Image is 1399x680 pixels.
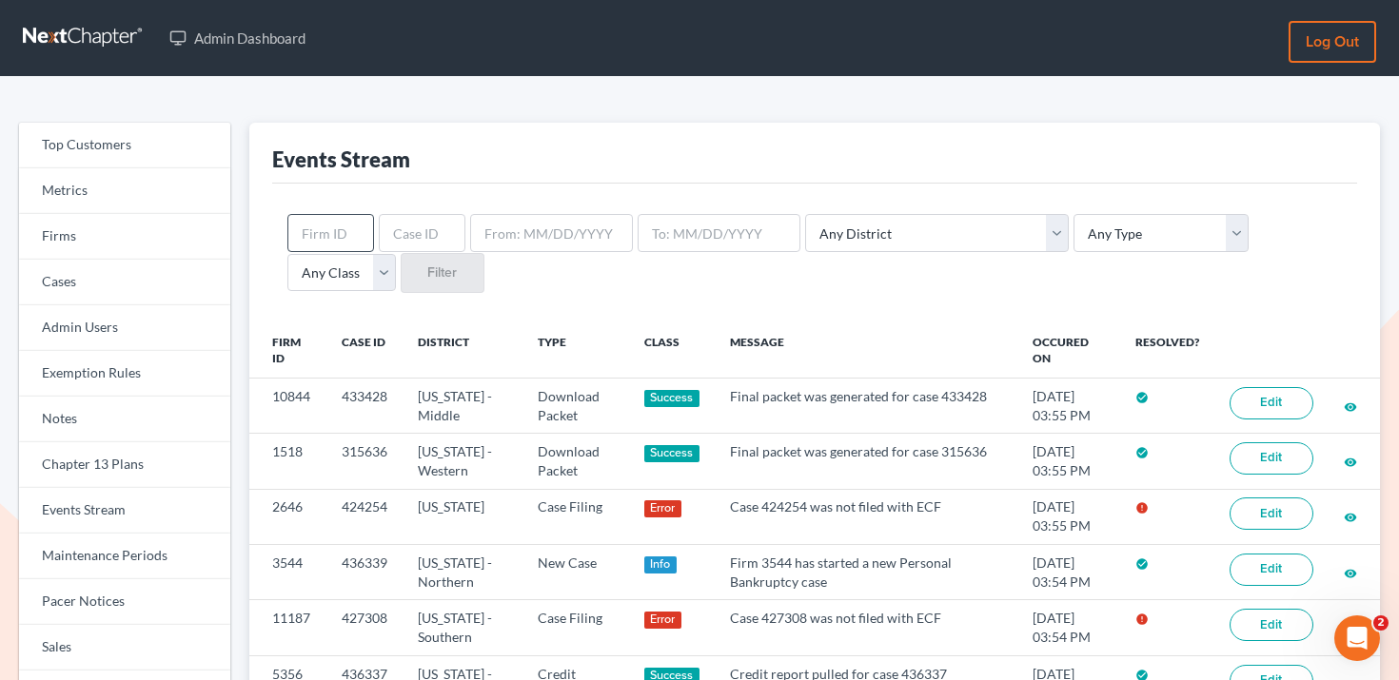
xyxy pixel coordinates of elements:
div: Success [644,445,699,462]
td: 1518 [249,434,327,489]
td: 436339 [326,545,403,600]
td: Case Filing [522,489,629,544]
a: Top Customers [19,123,230,168]
i: check_circle [1135,557,1149,571]
td: Download Packet [522,378,629,433]
a: Events Stream [19,488,230,534]
th: District [403,323,522,379]
td: 11187 [249,600,327,655]
td: [DATE] 03:54 PM [1017,600,1120,655]
i: check_circle [1135,391,1149,404]
td: [DATE] 03:55 PM [1017,489,1120,544]
td: [US_STATE] - Western [403,434,522,489]
th: Occured On [1017,323,1120,379]
div: Success [644,390,699,407]
a: Sales [19,625,230,670]
i: visibility [1344,567,1357,580]
input: Case ID [379,214,465,252]
td: [DATE] 03:55 PM [1017,378,1120,433]
td: 10844 [249,378,327,433]
a: visibility [1344,453,1357,469]
div: Events Stream [272,146,410,173]
a: Cases [19,260,230,305]
th: Firm ID [249,323,327,379]
td: Final packet was generated for case 315636 [715,434,1018,489]
a: Exemption Rules [19,351,230,397]
th: Case ID [326,323,403,379]
td: Final packet was generated for case 433428 [715,378,1018,433]
a: Log out [1289,21,1376,63]
td: Case Filing [522,600,629,655]
th: Message [715,323,1018,379]
td: 427308 [326,600,403,655]
td: [DATE] 03:55 PM [1017,434,1120,489]
i: visibility [1344,400,1357,414]
a: Admin Dashboard [160,21,315,55]
td: [US_STATE] [403,489,522,544]
a: Edit [1230,442,1313,475]
a: visibility [1344,508,1357,524]
iframe: Intercom live chat [1334,615,1380,661]
td: 433428 [326,378,403,433]
div: Info [644,556,677,573]
a: Edit [1230,554,1313,586]
input: Firm ID [287,214,374,252]
td: 315636 [326,434,403,489]
td: Firm 3544 has started a new Personal Bankruptcy case [715,545,1018,600]
input: From: MM/DD/YYYY [470,214,633,252]
div: Error [644,500,681,517]
i: error [1135,501,1149,515]
th: Resolved? [1120,323,1214,379]
a: Maintenance Periods [19,534,230,579]
td: 3544 [249,545,327,600]
td: [US_STATE] - Northern [403,545,522,600]
a: Notes [19,397,230,442]
a: Firms [19,214,230,260]
td: 2646 [249,489,327,544]
td: 424254 [326,489,403,544]
a: Admin Users [19,305,230,351]
a: Edit [1230,497,1313,530]
a: Edit [1230,609,1313,641]
td: [DATE] 03:54 PM [1017,545,1120,600]
td: Case 424254 was not filed with ECF [715,489,1018,544]
a: Pacer Notices [19,579,230,625]
td: [US_STATE] - Southern [403,600,522,655]
a: visibility [1344,398,1357,414]
a: visibility [1344,564,1357,580]
i: check_circle [1135,446,1149,459]
th: Type [522,323,629,379]
span: 2 [1373,615,1389,631]
input: To: MM/DD/YYYY [638,214,800,252]
input: Filter [401,253,484,293]
i: visibility [1344,456,1357,469]
td: New Case [522,545,629,600]
td: [US_STATE] - Middle [403,378,522,433]
i: visibility [1344,511,1357,524]
a: Metrics [19,168,230,214]
td: Case 427308 was not filed with ECF [715,600,1018,655]
th: Class [629,323,715,379]
a: Edit [1230,387,1313,419]
div: Error [644,612,681,629]
a: Chapter 13 Plans [19,442,230,488]
td: Download Packet [522,434,629,489]
i: error [1135,612,1149,626]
